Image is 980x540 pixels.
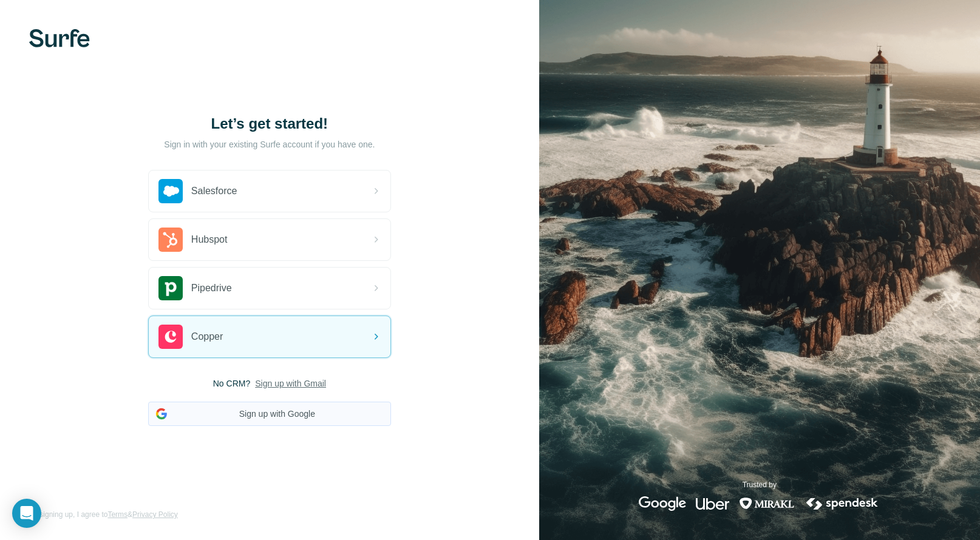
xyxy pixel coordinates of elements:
img: hubspot's logo [158,228,183,252]
h1: Let’s get started! [148,114,391,133]
img: copper's logo [158,325,183,349]
span: No CRM? [213,377,250,390]
div: Open Intercom Messenger [12,499,41,528]
img: mirakl's logo [739,496,795,511]
img: Surfe's logo [29,29,90,47]
img: google's logo [639,496,686,511]
button: Sign up with Google [148,402,391,426]
a: Terms [107,510,128,519]
span: Copper [191,329,223,344]
p: Sign in with your existing Surfe account if you have one. [164,138,375,150]
span: Salesforce [191,184,237,198]
img: spendesk's logo [805,496,880,511]
span: By signing up, I agree to & [29,509,178,520]
img: pipedrive's logo [158,276,183,300]
img: salesforce's logo [158,179,183,203]
img: uber's logo [696,496,729,511]
span: Pipedrive [191,281,232,295]
p: Trusted by [743,479,777,490]
button: Sign up with Gmail [255,377,326,390]
a: Privacy Policy [132,510,178,519]
span: Hubspot [191,232,228,247]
